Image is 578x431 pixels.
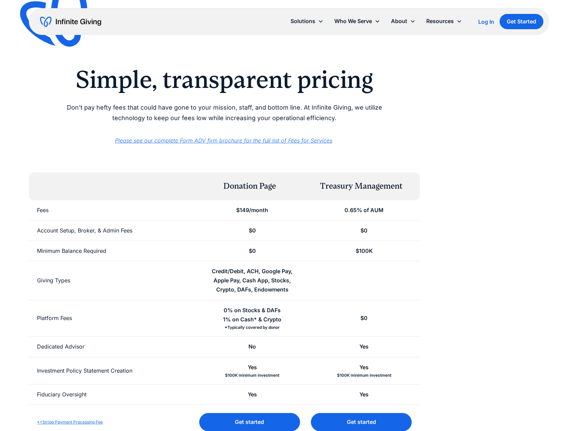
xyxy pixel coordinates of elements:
[37,390,87,399] div: Fiduciary Oversight
[285,14,329,29] div: Solutions
[329,14,386,29] div: Who We Serve
[37,206,49,215] div: Fees
[51,65,398,94] h2: Simple, transparent pricing
[115,137,332,144] a: Please see our complete Form ADV firm brochure for the full list of Fees for Services
[205,267,300,295] div: Credit/Debit, ACH, Google Pay, Apple Pay, Cash App, Stocks, Crypto, DAFs, Endowments
[359,390,369,399] div: Yes
[249,246,256,256] div: $0
[359,363,369,372] div: Yes
[337,372,391,379] div: $100K minimum investment
[291,17,315,26] div: Solutions
[37,419,103,425] a: *+Stripe Payment Processing Fee
[249,226,256,235] div: $0
[40,16,101,27] a: home
[37,342,85,351] div: Dedicated Advisor
[223,181,276,192] div: Donation Page
[426,17,454,26] div: Resources
[311,413,412,431] a: Get started
[359,342,369,351] div: Yes
[478,19,494,24] div: Log In
[37,246,106,256] div: Minimum Balance Required
[344,206,384,215] div: 0.65% of AUM
[248,390,257,399] div: Yes
[320,181,403,192] div: Treasury Management
[391,17,407,26] div: About
[248,342,256,351] div: No
[360,226,368,235] div: $0
[199,413,300,431] a: Get started
[51,102,398,123] p: Don't pay hefty fees that could have gone to your mission, staff, and bottom line. At Infinite Gi...
[223,306,281,324] div: 0% on Stocks & DAFs 1% on Cash* & Crypto
[248,363,257,372] div: Yes
[478,18,494,26] a: Log In
[386,14,421,29] div: About
[225,372,279,379] div: $100K minimum investment
[500,14,543,29] a: Get Started
[360,314,368,323] div: $0
[225,324,280,331] div: *Typically covered by donor
[421,14,467,29] div: Resources
[236,206,268,215] div: $149/month
[37,314,72,323] div: Platform Fees
[37,366,132,375] div: Investment Policy Statement Creation
[37,276,70,285] div: Giving Types
[356,246,373,256] div: $100K
[334,17,372,26] div: Who We Serve
[37,226,132,235] div: Account Setup, Broker, & Admin Fees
